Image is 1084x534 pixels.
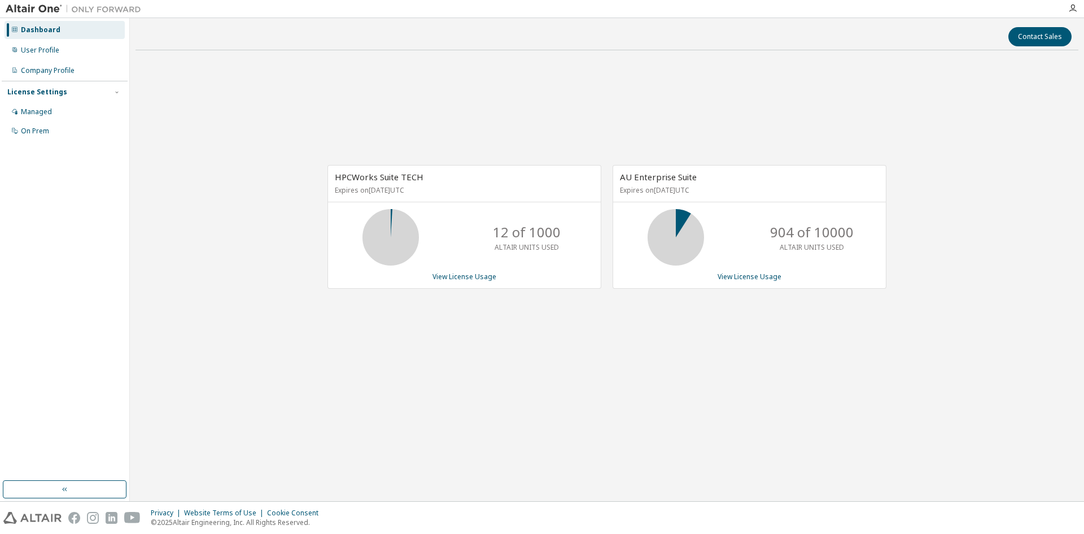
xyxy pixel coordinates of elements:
[106,512,117,524] img: linkedin.svg
[620,185,876,195] p: Expires on [DATE] UTC
[3,512,62,524] img: altair_logo.svg
[151,518,325,527] p: © 2025 Altair Engineering, Inc. All Rights Reserved.
[493,223,561,242] p: 12 of 1000
[68,512,80,524] img: facebook.svg
[335,171,423,183] span: HPCWorks Suite TECH
[21,66,75,75] div: Company Profile
[770,223,854,242] p: 904 of 10000
[7,88,67,97] div: License Settings
[21,46,59,55] div: User Profile
[184,509,267,518] div: Website Terms of Use
[267,509,325,518] div: Cookie Consent
[87,512,99,524] img: instagram.svg
[6,3,147,15] img: Altair One
[780,242,844,252] p: ALTAIR UNITS USED
[495,242,559,252] p: ALTAIR UNITS USED
[432,272,496,281] a: View License Usage
[1008,27,1072,46] button: Contact Sales
[124,512,141,524] img: youtube.svg
[620,171,697,183] span: AU Enterprise Suite
[21,127,49,136] div: On Prem
[151,509,184,518] div: Privacy
[21,25,60,34] div: Dashboard
[21,107,52,116] div: Managed
[718,272,781,281] a: View License Usage
[335,185,591,195] p: Expires on [DATE] UTC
